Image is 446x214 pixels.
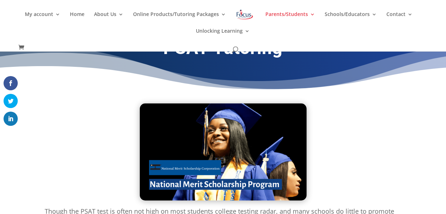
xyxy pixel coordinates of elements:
img: Focus on Learning [236,8,254,21]
a: Schools/Educators [325,12,377,28]
a: My account [25,12,60,28]
a: Online Products/Tutoring Packages [133,12,226,28]
a: Parents/Students [265,12,315,28]
a: Unlocking Learning [196,28,250,45]
img: PSAT Tutoring [140,103,307,200]
a: Home [70,12,84,28]
a: Contact [386,12,413,28]
a: About Us [94,12,123,28]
